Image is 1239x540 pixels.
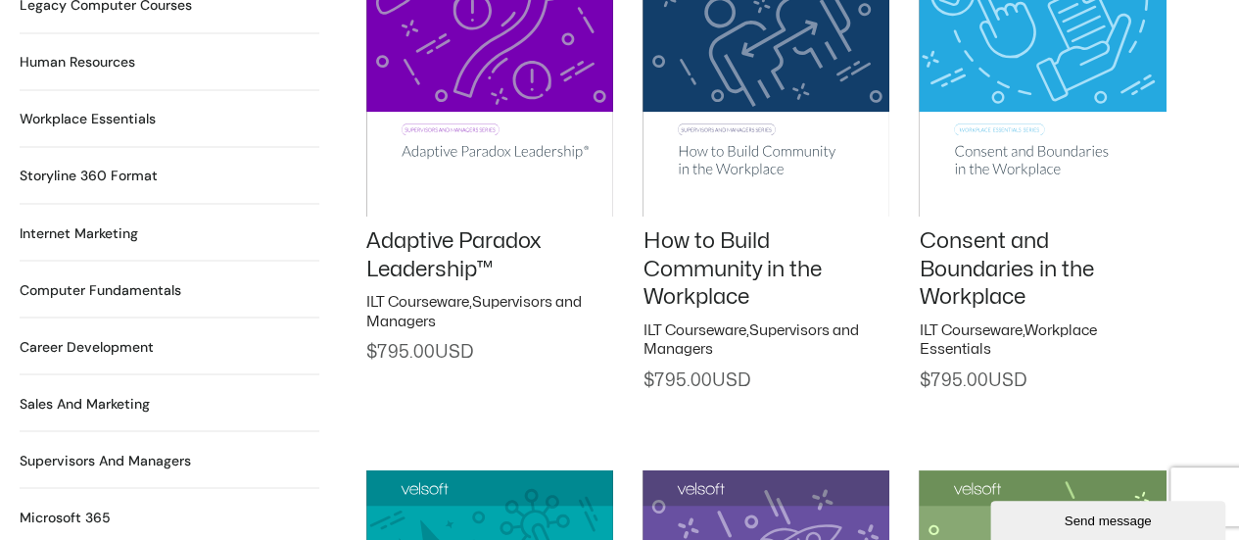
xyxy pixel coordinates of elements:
[20,279,181,300] h2: Computer Fundamentals
[643,322,858,357] a: Supervisors and Managers
[366,229,541,279] a: Adaptive Paradox Leadership™
[919,322,1022,337] a: ILT Courseware
[643,322,745,337] a: ILT Courseware
[990,497,1229,540] iframe: chat widget
[366,343,377,360] span: $
[20,279,181,300] a: Visit product category Computer Fundamentals
[366,294,469,309] a: ILT Courseware
[20,222,138,243] h2: Internet Marketing
[366,292,613,330] h2: ,
[919,229,1093,307] a: Consent and Boundaries in the Workplace
[20,450,191,470] a: Visit product category Supervisors and Managers
[20,507,111,527] a: Visit product category Microsoft 365
[643,371,749,388] span: 795.00
[20,52,135,73] a: Visit product category Human Resources
[20,166,158,186] h2: Storyline 360 Format
[919,371,929,388] span: $
[643,371,653,388] span: $
[919,320,1166,359] h2: ,
[919,371,1025,388] span: 795.00
[20,393,150,414] h2: Sales and Marketing
[20,109,156,129] a: Visit product category Workplace Essentials
[366,294,582,328] a: Supervisors and Managers
[20,393,150,414] a: Visit product category Sales and Marketing
[20,166,158,186] a: Visit product category Storyline 360 Format
[20,450,191,470] h2: Supervisors and Managers
[643,229,821,307] a: How to Build Community in the Workplace
[643,320,889,359] h2: ,
[20,109,156,129] h2: Workplace Essentials
[20,336,154,357] h2: Career Development
[20,52,135,73] h2: Human Resources
[366,343,473,360] span: 795.00
[20,336,154,357] a: Visit product category Career Development
[20,222,138,243] a: Visit product category Internet Marketing
[20,507,111,527] h2: Microsoft 365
